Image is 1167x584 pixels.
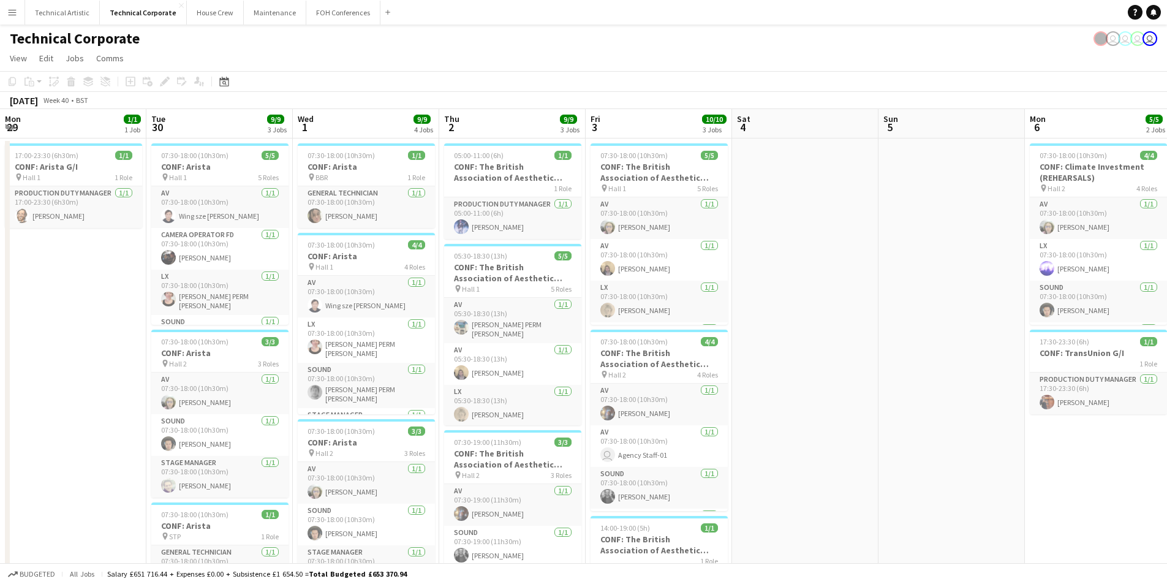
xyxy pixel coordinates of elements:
[5,143,142,228] app-job-card: 17:00-23:30 (6h30m)1/1CONF: Arista G/I Hall 11 RoleProduction Duty Manager1/117:00-23:30 (6h30m)[...
[1030,113,1046,124] span: Mon
[262,337,279,346] span: 3/3
[40,96,71,105] span: Week 40
[554,251,572,260] span: 5/5
[124,125,140,134] div: 1 Job
[554,438,572,447] span: 3/3
[187,1,244,25] button: House Crew
[591,197,728,239] app-card-role: AV1/107:30-18:00 (10h30m)[PERSON_NAME]
[298,143,435,228] app-job-card: 07:30-18:00 (10h30m)1/1CONF: Arista BBR1 RoleGeneral Technician1/107:30-18:00 (10h30m)[PERSON_NAME]
[5,186,142,228] app-card-role: Production Duty Manager1/117:00-23:30 (6h30m)[PERSON_NAME]
[591,322,728,364] app-card-role: Sound1/1
[161,151,228,160] span: 07:30-18:00 (10h30m)
[151,347,289,358] h3: CONF: Arista
[589,120,600,134] span: 3
[23,173,40,182] span: Hall 1
[462,471,480,480] span: Hall 2
[444,448,581,470] h3: CONF: The British Association of Aesthetic Plastic Surgeons
[67,569,97,578] span: All jobs
[1093,31,1108,46] app-user-avatar: Gabrielle Barr
[151,520,289,531] h3: CONF: Arista
[591,384,728,425] app-card-role: AV1/107:30-18:00 (10h30m)[PERSON_NAME]
[10,53,27,64] span: View
[298,504,435,545] app-card-role: Sound1/107:30-18:00 (10h30m)[PERSON_NAME]
[444,298,581,343] app-card-role: AV1/105:30-18:30 (13h)[PERSON_NAME] PERM [PERSON_NAME]
[298,276,435,317] app-card-role: AV1/107:30-18:00 (10h30m)Wing sze [PERSON_NAME]
[61,50,89,66] a: Jobs
[591,161,728,183] h3: CONF: The British Association of Aesthetic Plastic Surgeons
[1106,31,1120,46] app-user-avatar: Visitor Services
[315,449,333,458] span: Hall 2
[554,184,572,193] span: 1 Role
[151,228,289,270] app-card-role: Camera Operator FD1/107:30-18:00 (10h30m)[PERSON_NAME]
[151,113,165,124] span: Tue
[444,161,581,183] h3: CONF: The British Association of Aesthetic Plastic Surgeons
[414,115,431,124] span: 9/9
[151,143,289,325] app-job-card: 07:30-18:00 (10h30m)5/5CONF: Arista Hall 15 RolesAV1/107:30-18:00 (10h30m)Wing sze [PERSON_NAME]C...
[1040,151,1107,160] span: 07:30-18:00 (10h30m)
[560,115,577,124] span: 9/9
[151,186,289,228] app-card-role: AV1/107:30-18:00 (10h30m)Wing sze [PERSON_NAME]
[1118,31,1133,46] app-user-avatar: Vaida Pikzirne
[600,151,668,160] span: 07:30-18:00 (10h30m)
[600,337,668,346] span: 07:30-18:00 (10h30m)
[151,414,289,456] app-card-role: Sound1/107:30-18:00 (10h30m)[PERSON_NAME]
[697,184,718,193] span: 5 Roles
[591,281,728,322] app-card-role: LX1/107:30-18:00 (10h30m)[PERSON_NAME]
[298,462,435,504] app-card-role: AV1/107:30-18:00 (10h30m)[PERSON_NAME]
[308,240,375,249] span: 07:30-18:00 (10h30m)
[115,151,132,160] span: 1/1
[298,317,435,363] app-card-role: LX1/107:30-18:00 (10h30m)[PERSON_NAME] PERM [PERSON_NAME]
[1146,125,1165,134] div: 2 Jobs
[444,343,581,385] app-card-role: AV1/105:30-18:30 (13h)[PERSON_NAME]
[404,262,425,271] span: 4 Roles
[591,534,728,556] h3: CONF: The British Association of Aesthetic Plastic Surgeons
[444,244,581,425] div: 05:30-18:30 (13h)5/5CONF: The British Association of Aesthetic Plastic Surgeons Hall 15 RolesAV1/...
[591,347,728,370] h3: CONF: The British Association of Aesthetic Plastic Surgeons
[169,359,187,368] span: Hall 2
[258,359,279,368] span: 3 Roles
[1030,143,1167,325] app-job-card: 07:30-18:00 (10h30m)4/4CONF: Climate Investment (REHEARSALS) Hall 24 RolesAV1/107:30-18:00 (10h30...
[408,240,425,249] span: 4/4
[261,532,279,541] span: 1 Role
[883,113,898,124] span: Sun
[551,284,572,294] span: 5 Roles
[34,50,58,66] a: Edit
[115,173,132,182] span: 1 Role
[407,173,425,182] span: 1 Role
[454,438,521,447] span: 07:30-19:00 (11h30m)
[591,113,600,124] span: Fri
[5,113,21,124] span: Mon
[262,510,279,519] span: 1/1
[1130,31,1145,46] app-user-avatar: Liveforce Admin
[697,370,718,379] span: 4 Roles
[1146,115,1163,124] span: 5/5
[151,373,289,414] app-card-role: AV1/107:30-18:00 (10h30m)[PERSON_NAME]
[591,239,728,281] app-card-role: AV1/107:30-18:00 (10h30m)[PERSON_NAME]
[408,151,425,160] span: 1/1
[1140,337,1157,346] span: 1/1
[444,113,459,124] span: Thu
[591,330,728,511] app-job-card: 07:30-18:00 (10h30m)4/4CONF: The British Association of Aesthetic Plastic Surgeons Hall 24 RolesA...
[444,385,581,427] app-card-role: LX1/105:30-18:30 (13h)[PERSON_NAME]
[96,53,124,64] span: Comms
[161,337,228,346] span: 07:30-18:00 (10h30m)
[296,120,314,134] span: 1
[1030,322,1167,364] app-card-role: Stage Manager1/1
[444,143,581,239] app-job-card: 05:00-11:00 (6h)1/1CONF: The British Association of Aesthetic Plastic Surgeons1 RoleProduction Du...
[608,184,626,193] span: Hall 1
[702,115,727,124] span: 10/10
[315,262,333,271] span: Hall 1
[6,567,57,581] button: Budgeted
[169,532,181,541] span: STP
[151,456,289,498] app-card-role: Stage Manager1/107:30-18:00 (10h30m)[PERSON_NAME]
[258,173,279,182] span: 5 Roles
[262,151,279,160] span: 5/5
[414,125,433,134] div: 4 Jobs
[149,120,165,134] span: 30
[309,569,407,578] span: Total Budgeted £653 370.94
[10,94,38,107] div: [DATE]
[444,484,581,526] app-card-role: AV1/107:30-19:00 (11h30m)[PERSON_NAME]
